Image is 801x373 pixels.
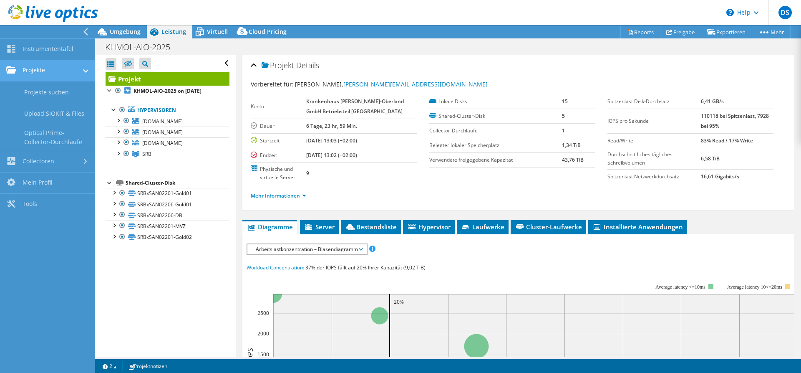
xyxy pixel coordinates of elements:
[726,9,734,16] svg: \n
[306,98,404,115] b: Krankenhaus [PERSON_NAME]-Oberland GmbH Betriebsteil [GEOGRAPHIC_DATA]
[655,284,705,290] tspan: Average latency <=10ms
[251,151,306,160] label: Endzeit
[429,127,562,135] label: Collector-Durchläufe
[106,210,229,221] a: SRBxSAN02206-DB
[461,223,504,231] span: Laufwerke
[106,149,229,160] a: SRB
[106,221,229,231] a: SRBxSAN02201-MVZ
[296,60,319,70] span: Details
[562,156,584,163] b: 43,76 TiB
[251,122,306,130] label: Dauer
[110,28,141,36] span: Umgebung
[394,298,404,305] text: 20%
[207,28,228,36] span: Virtuell
[251,80,294,88] label: Vorbereitet für:
[262,61,294,70] span: Projekt
[620,25,660,38] a: Reports
[306,170,309,177] b: 9
[592,223,683,231] span: Installierte Anwendungen
[304,223,335,231] span: Server
[161,28,186,36] span: Leistung
[306,122,357,129] b: 6 Tage, 23 hr, 59 Min.
[562,142,581,149] b: 1,34 TiB
[106,199,229,210] a: SRBxSAN02206-Gold01
[562,98,568,105] b: 15
[142,150,151,157] span: SRB
[306,137,357,144] b: [DATE] 13:03 (+02:00)
[429,156,562,164] label: Verwendete freigegebene Kapazität
[701,98,724,105] b: 6,41 GB/s
[252,244,362,254] span: Arbeitslastkonzentration – Blasendiagramm
[247,223,293,231] span: Diagramme
[701,25,752,38] a: Exportieren
[607,137,700,145] label: Read/Write
[106,127,229,137] a: [DOMAIN_NAME]
[305,264,426,271] span: 37% der IOPS fällt auf 20% Ihrer Kapazität (9,02 TiB)
[607,173,700,181] label: Spitzenlast Netzwerkdurchsatz
[142,129,183,136] span: [DOMAIN_NAME]
[257,310,269,317] text: 2500
[607,97,700,106] label: Spitzenlast Disk-Durchsatz
[295,80,488,88] span: [PERSON_NAME],
[727,284,782,290] tspan: Average latency 10<=20ms
[429,141,562,150] label: Belegter lokaler Speicherplatz
[343,80,488,88] a: [PERSON_NAME][EMAIL_ADDRESS][DOMAIN_NAME]
[429,112,562,120] label: Shared-Cluster-Disk
[701,112,769,129] b: 110118 bei Spitzenlast, 7928 bei 95%
[701,155,720,162] b: 6,58 TiB
[429,97,562,106] label: Lokale Disks
[106,86,229,96] a: KHMOL-AiO-2025 on [DATE]
[142,140,183,147] span: [DOMAIN_NAME]
[106,188,229,199] a: SRBxSAN02201-Gold01
[133,87,202,94] b: KHMOL-AiO-2025 on [DATE]
[562,127,565,134] b: 1
[251,192,306,199] a: Mehr Informationen
[562,112,565,119] b: 5
[106,72,229,86] a: Projekt
[251,102,306,111] label: Konto
[142,118,183,125] span: [DOMAIN_NAME]
[607,117,700,125] label: IOPS pro Sekunde
[106,105,229,116] a: Hypervisoren
[249,28,287,36] span: Cloud Pricing
[752,25,791,38] a: Mehr
[701,137,753,144] b: 83% Read / 17% Write
[660,25,701,38] a: Freigabe
[106,137,229,148] a: [DOMAIN_NAME]
[247,264,304,271] span: Workload Concentration:
[257,351,269,358] text: 1500
[778,6,792,19] span: DS
[106,116,229,127] a: [DOMAIN_NAME]
[246,348,255,363] text: IOPS
[101,43,183,52] h1: KHMOL-AiO-2025
[701,173,739,180] b: 16,61 Gigabits/s
[122,361,173,371] a: Projektnotizen
[407,223,451,231] span: Hypervisor
[257,330,269,337] text: 2000
[97,361,123,371] a: 2
[251,137,306,145] label: Startzeit
[515,223,582,231] span: Cluster-Laufwerke
[345,223,397,231] span: Bestandsliste
[251,165,306,182] label: Physische und virtuelle Server
[106,232,229,243] a: SRBxSAN02201-Gold02
[306,152,357,159] b: [DATE] 13:02 (+02:00)
[126,178,229,188] div: Shared-Cluster-Disk
[607,150,700,167] label: Durchschnittliches tägliches Schreibvolumen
